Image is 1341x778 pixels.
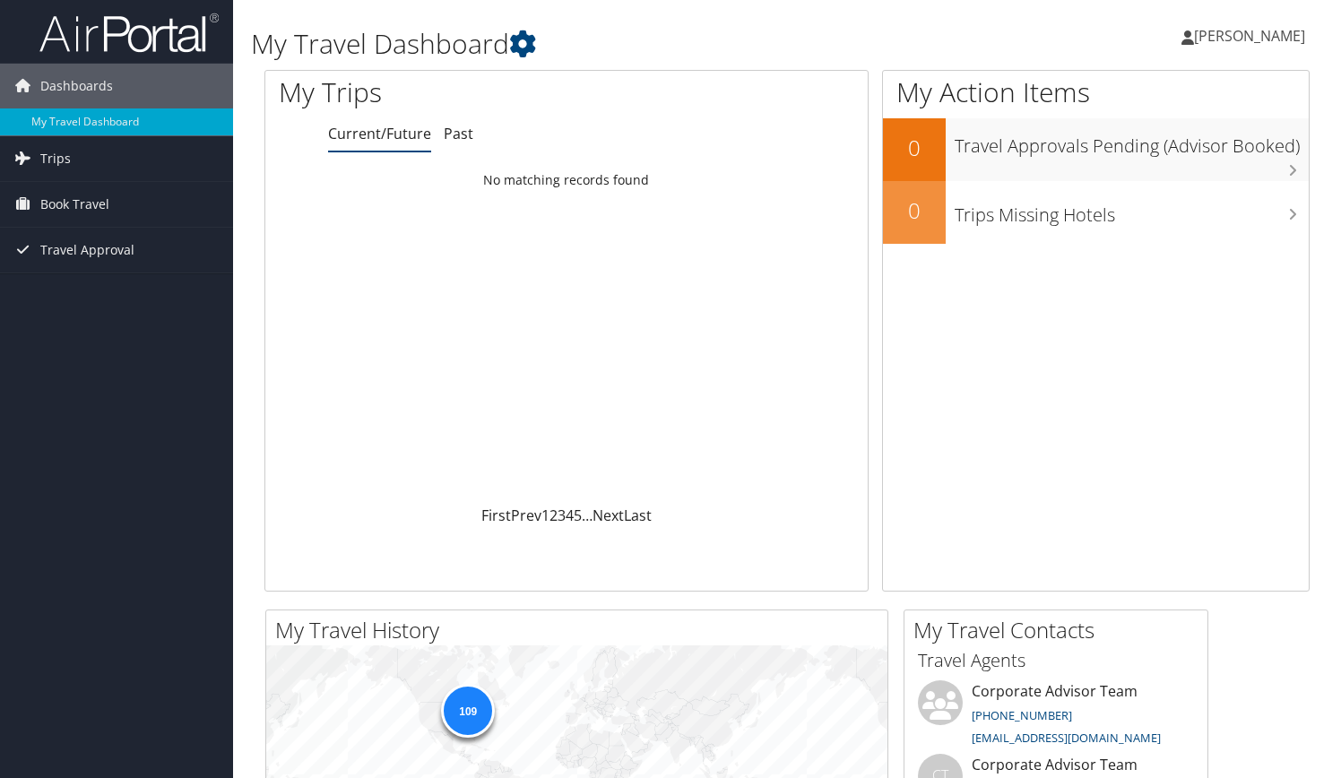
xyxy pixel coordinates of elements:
span: Travel Approval [40,228,134,272]
a: [PHONE_NUMBER] [972,707,1072,723]
a: Next [593,506,624,525]
h1: My Trips [279,73,603,111]
a: [PERSON_NAME] [1181,9,1323,63]
span: Dashboards [40,64,113,108]
div: 109 [441,683,495,737]
h3: Travel Agents [918,648,1194,673]
a: 0Trips Missing Hotels [883,181,1309,244]
li: Corporate Advisor Team [909,680,1203,754]
span: [PERSON_NAME] [1194,26,1305,46]
h2: 0 [883,133,946,163]
h1: My Action Items [883,73,1309,111]
a: 0Travel Approvals Pending (Advisor Booked) [883,118,1309,181]
a: 2 [549,506,558,525]
a: Current/Future [328,124,431,143]
img: airportal-logo.png [39,12,219,54]
span: Trips [40,136,71,181]
span: Book Travel [40,182,109,227]
td: No matching records found [265,164,868,196]
h2: My Travel History [275,615,887,645]
h3: Travel Approvals Pending (Advisor Booked) [955,125,1309,159]
h2: 0 [883,195,946,226]
a: Prev [511,506,541,525]
h2: My Travel Contacts [913,615,1207,645]
a: 4 [566,506,574,525]
h1: My Travel Dashboard [251,25,965,63]
a: First [481,506,511,525]
h3: Trips Missing Hotels [955,194,1309,228]
span: … [582,506,593,525]
a: Past [444,124,473,143]
a: 5 [574,506,582,525]
a: 3 [558,506,566,525]
a: 1 [541,506,549,525]
a: Last [624,506,652,525]
a: [EMAIL_ADDRESS][DOMAIN_NAME] [972,730,1161,746]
